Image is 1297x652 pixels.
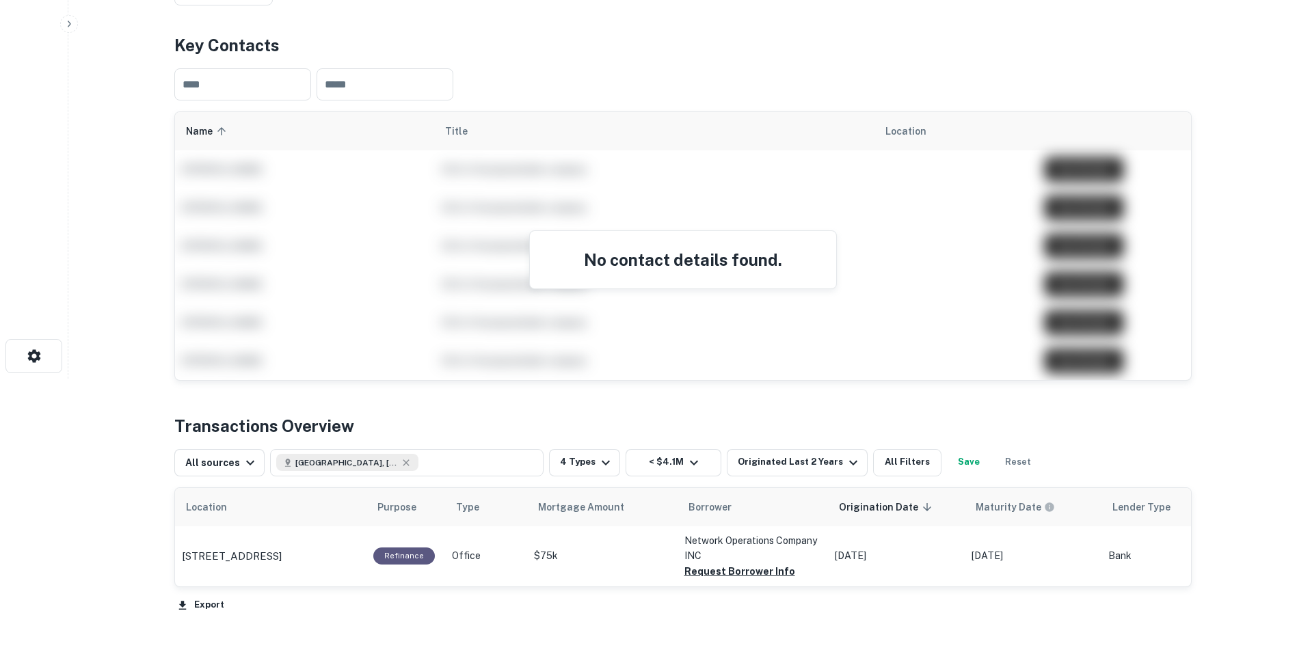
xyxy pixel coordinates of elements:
[534,549,671,563] p: $75k
[976,500,1055,515] div: Maturity dates displayed may be estimated. Please contact the lender for the most accurate maturi...
[295,457,398,469] span: [GEOGRAPHIC_DATA], [GEOGRAPHIC_DATA], [GEOGRAPHIC_DATA]
[684,563,795,580] button: Request Borrower Info
[828,488,965,526] th: Origination Date
[175,488,1191,586] div: scrollable content
[456,499,479,515] span: Type
[546,247,820,272] h4: No contact details found.
[965,488,1101,526] th: Maturity dates displayed may be estimated. Please contact the lender for the most accurate maturi...
[174,449,265,476] button: All sources
[835,549,958,563] p: [DATE]
[873,449,941,476] button: All Filters
[445,488,527,526] th: Type
[839,499,936,515] span: Origination Date
[186,499,245,515] span: Location
[1112,499,1171,515] span: Lender Type
[1108,549,1218,563] p: Bank
[626,449,721,476] button: < $4.1M
[527,488,678,526] th: Mortgage Amount
[366,488,445,526] th: Purpose
[1101,488,1225,526] th: Lender Type
[738,454,861,471] div: Originated Last 2 Years
[688,499,732,515] span: Borrower
[182,548,282,565] p: [STREET_ADDRESS]
[175,112,1191,380] div: scrollable content
[175,488,366,526] th: Location
[174,595,228,616] button: Export
[538,499,642,515] span: Mortgage Amount
[182,548,360,565] a: [STREET_ADDRESS]
[678,488,828,526] th: Borrower
[185,454,258,471] div: All sources
[174,33,1192,57] h4: Key Contacts
[174,413,354,438] h4: Transactions Overview
[976,500,1041,515] h6: Maturity Date
[452,549,520,563] p: Office
[377,499,434,515] span: Purpose
[947,449,991,476] button: Save your search to get updates of matches that match your search criteria.
[972,549,1095,563] p: [DATE]
[976,500,1073,515] span: Maturity dates displayed may be estimated. Please contact the lender for the most accurate maturi...
[684,533,821,563] p: Network Operations Company INC
[996,449,1040,476] button: Reset
[549,449,620,476] button: 4 Types
[1229,543,1297,608] iframe: Chat Widget
[373,547,435,565] div: This loan purpose was for refinancing
[270,449,544,476] button: [GEOGRAPHIC_DATA], [GEOGRAPHIC_DATA], [GEOGRAPHIC_DATA]
[727,449,868,476] button: Originated Last 2 Years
